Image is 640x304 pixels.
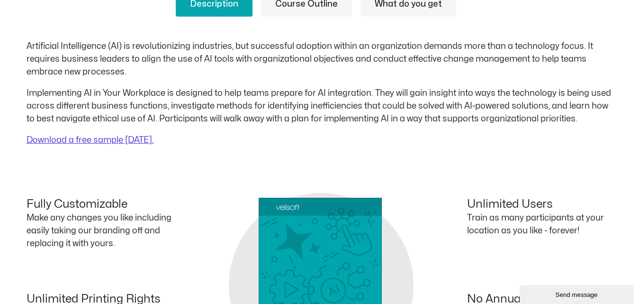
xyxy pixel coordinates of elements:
[467,212,614,237] p: Train as many participants at your location as you like - forever!
[27,198,173,212] h4: Fully Customizable
[27,40,614,78] p: Artificial Intelligence (AI) is revolutionizing industries, but successful adoption within an org...
[27,212,173,250] p: Make any changes you like including easily taking our branding off and replacing it with yours.
[467,198,614,212] h4: Unlimited Users
[27,87,614,125] p: Implementing AI in Your Workplace is designed to help teams prepare for AI integration. They will...
[520,283,635,304] iframe: chat widget
[27,136,154,144] a: Download a free sample [DATE].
